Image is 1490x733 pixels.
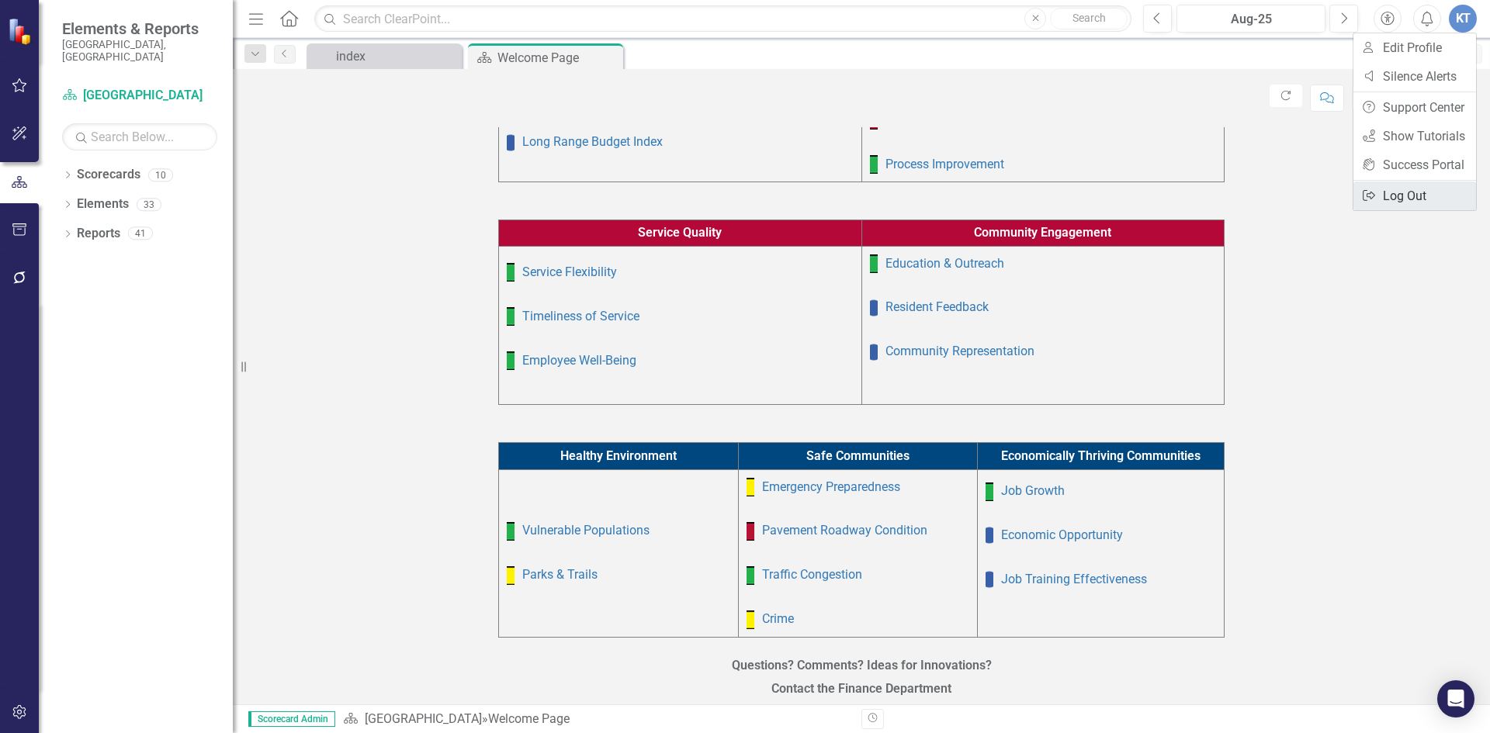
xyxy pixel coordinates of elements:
[1437,680,1474,717] div: Open Intercom Messenger
[310,47,458,66] a: index
[1001,572,1147,586] a: Job Training Effectiveness
[885,299,989,314] a: Resident Feedback
[62,87,217,105] a: [GEOGRAPHIC_DATA]
[870,343,878,361] img: Baselining
[986,570,993,589] img: Baselining
[1353,62,1476,91] a: Silence Alerts
[747,610,754,629] img: Caution
[256,701,1467,722] p: [PERSON_NAME], [EMAIL_ADDRESS][DOMAIN_NAME], [PHONE_NUMBER]
[77,166,140,184] a: Scorecards
[1353,93,1476,122] a: Support Center
[507,566,515,585] img: Caution
[870,299,878,317] img: Baselining
[8,18,35,45] img: ClearPoint Strategy
[1449,5,1477,33] button: KT
[137,198,161,211] div: 33
[522,265,617,279] a: Service Flexibility
[488,711,570,726] div: Welcome Page
[1353,33,1476,62] a: Edit Profile
[806,448,910,463] span: Safe Communities
[885,256,1004,271] a: Education & Outreach
[248,711,335,727] span: Scorecard Admin
[1353,122,1476,150] a: Show Tutorials
[507,522,515,541] img: On Target
[62,38,217,64] small: [GEOGRAPHIC_DATA], [GEOGRAPHIC_DATA]
[560,448,677,463] span: Healthy Environment
[1001,527,1123,542] a: Economic Opportunity
[986,526,993,545] img: Baselining
[1182,10,1320,29] div: Aug-25
[885,157,1004,171] a: Process Improvement
[314,5,1131,33] input: Search ClearPoint...
[747,522,754,541] img: Below Plan
[1001,448,1201,463] span: Economically Thriving Communities
[762,611,794,626] a: Crime
[1050,8,1128,29] button: Search
[522,567,598,582] a: Parks & Trails
[522,523,650,538] a: Vulnerable Populations
[497,48,619,67] div: Welcome Page
[974,225,1111,240] span: Community Engagement
[638,225,722,240] span: Service Quality
[986,482,993,501] img: On Target
[128,227,153,240] div: 41
[762,479,900,494] a: Emergency Preparedness
[747,566,754,585] img: On Target
[522,353,636,368] a: Employee Well-Being
[148,168,173,182] div: 10
[771,681,951,696] strong: Contact the Finance Department
[336,47,458,66] div: index
[522,134,663,149] a: Long Range Budget Index
[732,658,992,672] strong: Questions? Comments? Ideas for Innovations?
[507,351,515,370] img: On Target
[762,523,927,538] a: Pavement Roadway Condition
[870,155,878,174] img: On Target
[762,567,862,582] a: Traffic Congestion
[507,307,515,326] img: On Target
[1001,483,1065,498] a: Job Growth
[507,133,515,152] img: Baselining
[747,478,754,496] img: Caution
[62,123,217,150] input: Search Below...
[522,309,639,323] a: Timeliness of Service
[62,19,217,38] span: Elements & Reports
[343,711,850,728] div: »
[885,344,1034,358] a: Community Representation
[365,711,482,726] a: [GEOGRAPHIC_DATA]
[507,263,515,282] img: On Target
[1072,12,1106,24] span: Search
[1176,5,1325,33] button: Aug-25
[870,254,878,273] img: On Target
[77,225,120,243] a: Reports
[77,195,129,213] a: Elements
[1353,150,1476,179] a: Success Portal
[1353,182,1476,210] a: Log Out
